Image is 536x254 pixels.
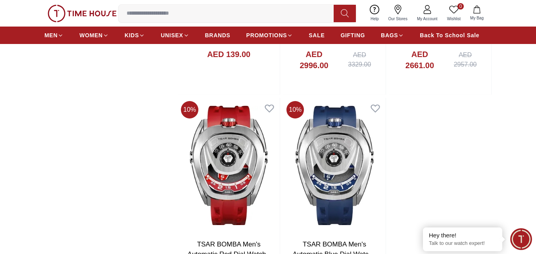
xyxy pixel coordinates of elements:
a: 0Wishlist [442,3,465,23]
div: Hey there! [429,231,496,239]
a: Our Stores [384,3,412,23]
span: BAGS [381,31,398,39]
h4: AED 2996.00 [291,49,337,71]
a: Help [366,3,384,23]
span: Wishlist [444,16,464,22]
a: BAGS [381,28,404,42]
span: WOMEN [79,31,103,39]
span: SALE [309,31,325,39]
div: AED 2957.00 [447,50,483,69]
span: GIFTING [340,31,365,39]
a: WOMEN [79,28,109,42]
span: 10 % [181,101,198,118]
img: ... [48,5,117,22]
span: Back To School Sale [420,31,479,39]
span: My Account [414,16,441,22]
span: PROMOTIONS [246,31,287,39]
span: MEN [44,31,58,39]
div: AED 3329.00 [342,50,378,69]
span: Our Stores [385,16,411,22]
span: 0 [457,3,464,10]
a: GIFTING [340,28,365,42]
a: UNISEX [161,28,189,42]
p: Talk to our watch expert! [429,240,496,247]
span: KIDS [125,31,139,39]
a: Back To School Sale [420,28,479,42]
h4: AED 139.00 [207,49,250,60]
a: SALE [309,28,325,42]
span: UNISEX [161,31,183,39]
span: 10 % [286,101,304,118]
button: My Bag [465,4,488,23]
span: Help [367,16,382,22]
a: KIDS [125,28,145,42]
div: Chat Widget [510,228,532,250]
img: TSAR BOMBA Men's Automatic Red Dial Watch - TB8213A-04 SET [178,98,280,233]
span: BRANDS [205,31,231,39]
a: BRANDS [205,28,231,42]
span: My Bag [467,15,487,21]
a: PROMOTIONS [246,28,293,42]
a: MEN [44,28,63,42]
img: TSAR BOMBA Men's Automatic Blue Dial Watch - TB8213A-03 SET [283,98,385,233]
h4: AED 2661.00 [397,49,443,71]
